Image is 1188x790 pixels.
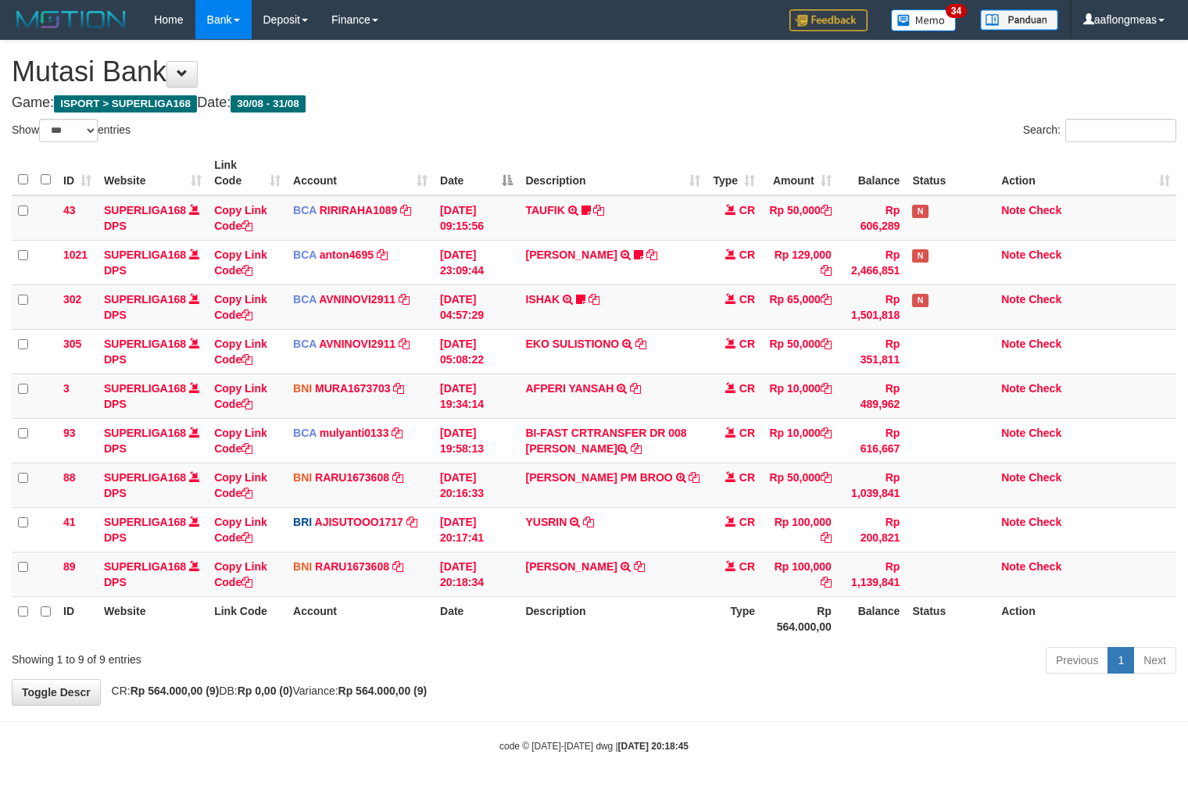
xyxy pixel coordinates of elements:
[821,204,832,216] a: Copy Rp 50,000 to clipboard
[821,382,832,395] a: Copy Rp 10,000 to clipboard
[98,552,208,596] td: DPS
[761,329,838,374] td: Rp 50,000
[838,463,907,507] td: Rp 1,039,841
[906,596,995,641] th: Status
[104,248,186,261] a: SUPERLIGA168
[214,293,267,321] a: Copy Link Code
[838,596,907,641] th: Balance
[98,284,208,329] td: DPS
[631,442,642,455] a: Copy BI-FAST CRTRANSFER DR 008 YERIK ELO BERNADUS to clipboard
[392,427,403,439] a: Copy mulyanti0133 to clipboard
[1029,516,1061,528] a: Check
[593,204,604,216] a: Copy TAUFIK to clipboard
[1029,338,1061,350] a: Check
[434,596,519,641] th: Date
[293,293,317,306] span: BCA
[406,516,417,528] a: Copy AJISUTOOO1717 to clipboard
[214,427,267,455] a: Copy Link Code
[739,471,755,484] span: CR
[1029,204,1061,216] a: Check
[434,329,519,374] td: [DATE] 05:08:22
[63,516,76,528] span: 41
[1029,248,1061,261] a: Check
[63,204,76,216] span: 43
[293,516,312,528] span: BRI
[1029,427,1061,439] a: Check
[739,338,755,350] span: CR
[238,685,293,697] strong: Rp 0,00 (0)
[821,338,832,350] a: Copy Rp 50,000 to clipboard
[98,329,208,374] td: DPS
[12,8,131,31] img: MOTION_logo.png
[1029,382,1061,395] a: Check
[63,427,76,439] span: 93
[63,293,81,306] span: 302
[1001,293,1025,306] a: Note
[63,560,76,573] span: 89
[392,471,403,484] a: Copy RARU1673608 to clipboard
[63,471,76,484] span: 88
[12,56,1176,88] h1: Mutasi Bank
[214,560,267,588] a: Copy Link Code
[104,560,186,573] a: SUPERLIGA168
[995,596,1176,641] th: Action
[1107,647,1134,674] a: 1
[525,516,567,528] a: YUSRIN
[434,552,519,596] td: [DATE] 20:18:34
[315,471,389,484] a: RARU1673608
[293,248,317,261] span: BCA
[838,284,907,329] td: Rp 1,501,818
[293,560,312,573] span: BNI
[214,204,267,232] a: Copy Link Code
[293,382,312,395] span: BNI
[434,284,519,329] td: [DATE] 04:57:29
[12,645,483,667] div: Showing 1 to 9 of 9 entries
[1029,560,1061,573] a: Check
[838,552,907,596] td: Rp 1,139,841
[525,382,614,395] a: AFPERI YANSAH
[320,427,389,439] a: mulyanti0133
[98,151,208,195] th: Website: activate to sort column ascending
[214,382,267,410] a: Copy Link Code
[338,685,428,697] strong: Rp 564.000,00 (9)
[761,418,838,463] td: Rp 10,000
[104,382,186,395] a: SUPERLIGA168
[525,248,617,261] a: [PERSON_NAME]
[320,248,374,261] a: anton4695
[635,338,646,350] a: Copy EKO SULISTIONO to clipboard
[98,418,208,463] td: DPS
[739,382,755,395] span: CR
[434,507,519,552] td: [DATE] 20:17:41
[104,338,186,350] a: SUPERLIGA168
[739,204,755,216] span: CR
[1029,293,1061,306] a: Check
[995,151,1176,195] th: Action: activate to sort column ascending
[208,151,287,195] th: Link Code: activate to sort column ascending
[739,516,755,528] span: CR
[214,516,267,544] a: Copy Link Code
[54,95,197,113] span: ISPORT > SUPERLIGA168
[214,338,267,366] a: Copy Link Code
[1001,338,1025,350] a: Note
[98,240,208,284] td: DPS
[980,9,1058,30] img: panduan.png
[131,685,220,697] strong: Rp 564.000,00 (9)
[821,427,832,439] a: Copy Rp 10,000 to clipboard
[315,560,389,573] a: RARU1673608
[519,151,707,195] th: Description: activate to sort column ascending
[634,560,645,573] a: Copy IRWAN SOFWAN to clipboard
[12,119,131,142] label: Show entries
[838,507,907,552] td: Rp 200,821
[392,560,403,573] a: Copy RARU1673608 to clipboard
[293,204,317,216] span: BCA
[319,293,395,306] a: AVNINOVI2911
[838,329,907,374] td: Rp 351,811
[1001,382,1025,395] a: Note
[12,95,1176,111] h4: Game: Date:
[1001,560,1025,573] a: Note
[214,471,267,499] a: Copy Link Code
[525,204,564,216] a: TAUFIK
[499,741,689,752] small: code © [DATE]-[DATE] dwg |
[104,293,186,306] a: SUPERLIGA168
[519,596,707,641] th: Description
